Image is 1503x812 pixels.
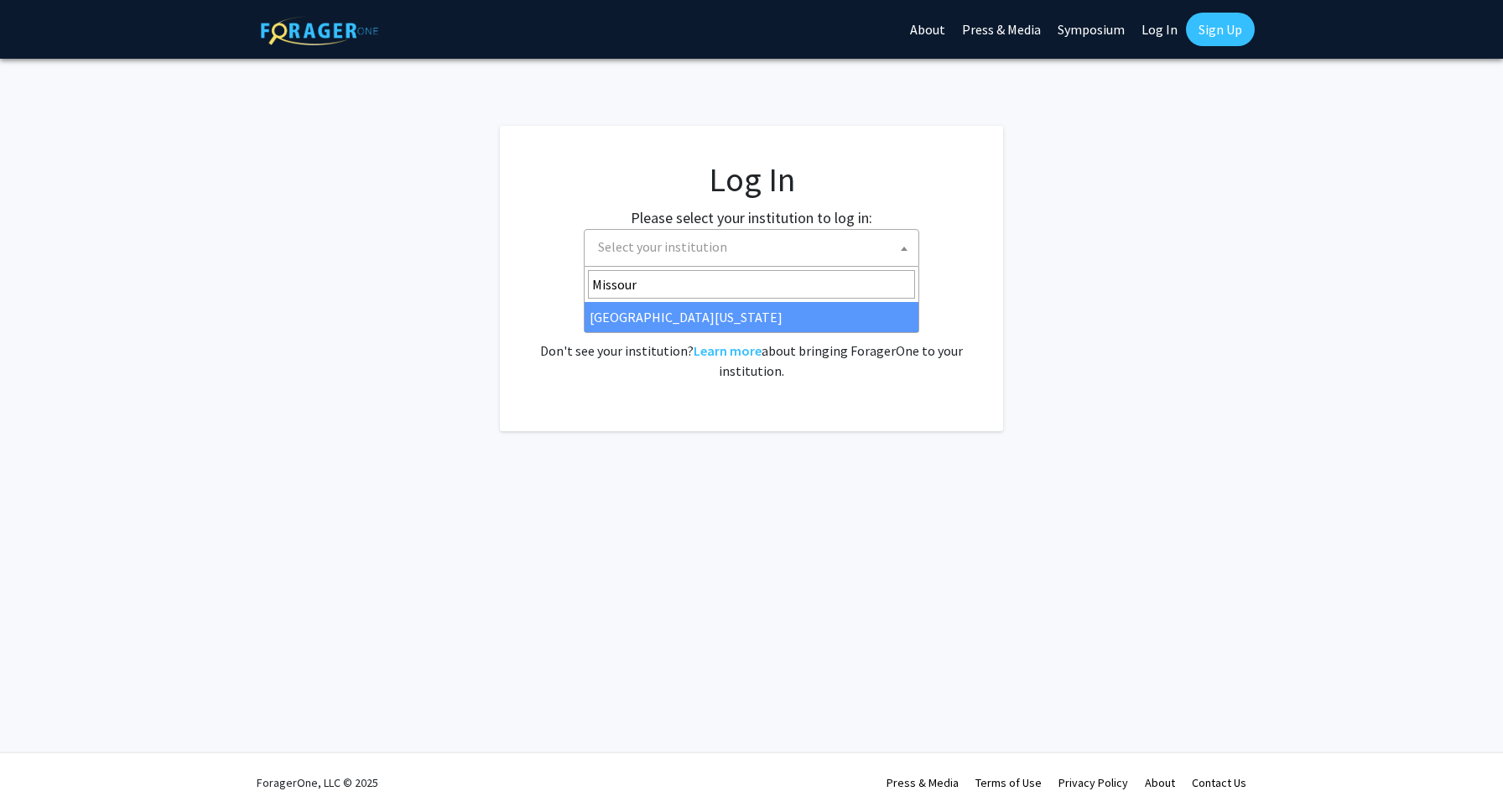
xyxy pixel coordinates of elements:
[1192,775,1246,790] a: Contact Us
[13,737,71,799] iframe: Chat
[598,238,727,255] span: Select your institution
[591,230,918,264] span: Select your institution
[588,270,915,299] input: Search
[585,302,918,332] li: [GEOGRAPHIC_DATA][US_STATE]
[261,16,378,45] img: ForagerOne Logo
[631,206,872,229] label: Please select your institution to log in:
[533,300,970,381] div: No account? . Don't see your institution? about bringing ForagerOne to your institution.
[1145,775,1175,790] a: About
[975,775,1042,790] a: Terms of Use
[887,775,959,790] a: Press & Media
[584,229,919,267] span: Select your institution
[257,753,378,812] div: ForagerOne, LLC © 2025
[694,342,762,359] a: Learn more about bringing ForagerOne to your institution
[1186,13,1255,46] a: Sign Up
[1058,775,1128,790] a: Privacy Policy
[533,159,970,200] h1: Log In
